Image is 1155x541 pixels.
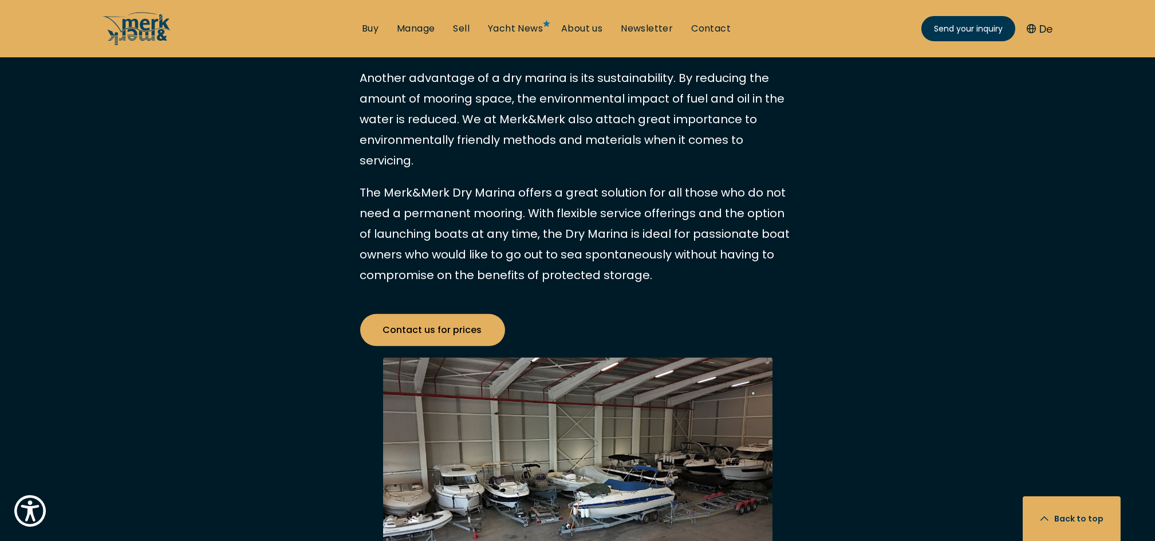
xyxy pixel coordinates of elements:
p: The Merk&Merk Dry Marina offers a great solution for all those who do not need a permanent moorin... [360,182,795,285]
a: Newsletter [621,22,673,35]
span: Send your inquiry [934,23,1003,35]
a: About us [561,22,602,35]
a: Contact us for prices [360,314,505,346]
button: Show Accessibility Preferences [11,492,49,530]
a: Buy [362,22,379,35]
a: Send your inquiry [921,16,1015,41]
a: / [103,36,171,49]
a: Sell [453,22,470,35]
p: Another advantage of a dry marina is its sustainability. By reducing the amount of mooring space,... [360,68,795,171]
button: Back to top [1023,496,1121,541]
a: Manage [397,22,435,35]
a: Contact [691,22,731,35]
button: De [1027,21,1052,37]
a: Yacht News [488,22,543,35]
